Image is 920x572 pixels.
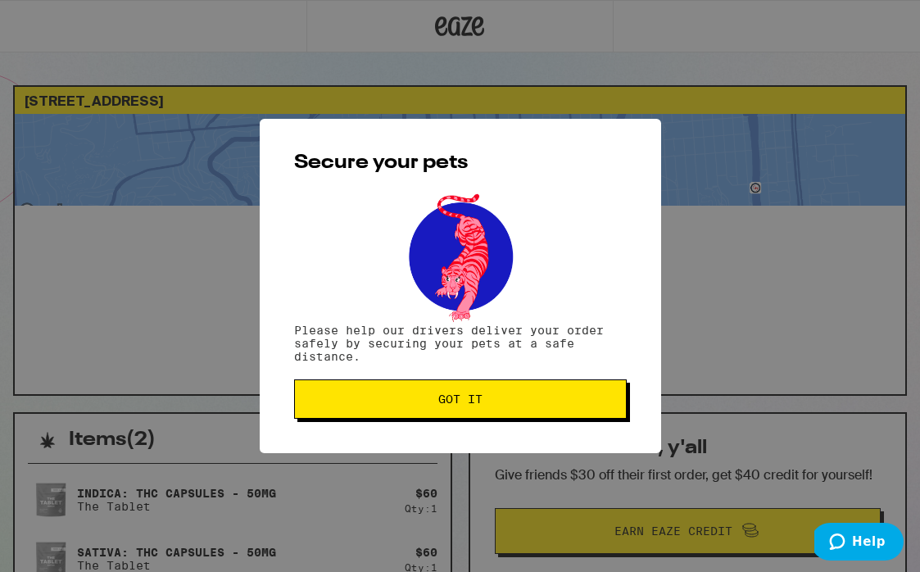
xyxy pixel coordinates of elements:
button: Got it [294,379,627,419]
h2: Secure your pets [294,153,627,173]
span: Got it [438,393,483,405]
p: Please help our drivers deliver your order safely by securing your pets at a safe distance. [294,324,627,363]
img: pets [393,189,528,324]
iframe: Opens a widget where you can find more information [814,523,904,564]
